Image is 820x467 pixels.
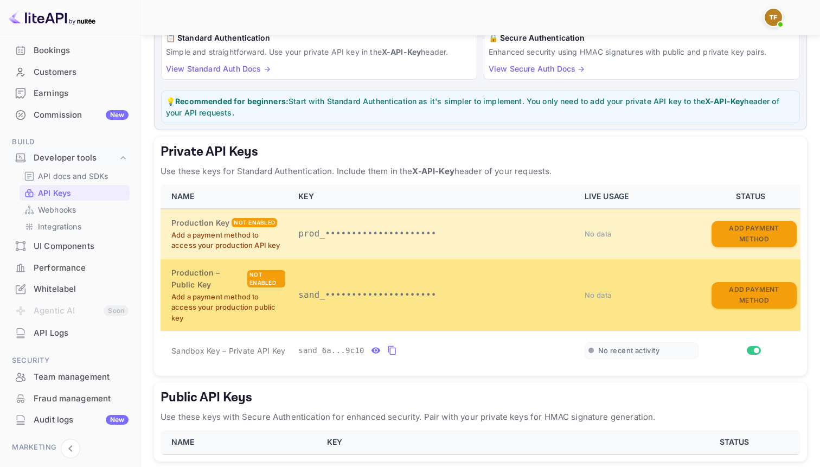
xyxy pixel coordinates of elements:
div: Performance [34,262,129,274]
p: Add a payment method to access your production API key [171,230,285,251]
div: Webhooks [20,202,130,217]
th: NAME [161,430,321,455]
p: prod_••••••••••••••••••••• [298,227,572,240]
img: LiteAPI logo [9,9,95,26]
th: LIVE USAGE [578,184,705,209]
strong: Recommended for beginners: [175,97,289,106]
a: Add Payment Method [712,228,797,238]
p: Use these keys with Secure Authentication for enhanced security. Pair with your private keys for ... [161,411,800,424]
a: API Logs [7,323,134,343]
a: Add Payment Method [712,290,797,299]
a: API Keys [24,187,125,199]
strong: X-API-Key [382,47,421,56]
div: Customers [34,66,129,79]
p: Use these keys for Standard Authentication. Include them in the header of your requests. [161,165,800,178]
div: API docs and SDKs [20,168,130,184]
p: API Keys [38,187,71,199]
div: Whitelabel [7,279,134,300]
a: Audit logsNew [7,410,134,430]
div: Earnings [34,87,129,100]
div: Whitelabel [34,283,129,296]
p: API docs and SDKs [38,170,108,182]
div: Audit logs [34,414,129,426]
th: NAME [161,184,292,209]
div: CommissionNew [7,105,134,126]
img: Tahir Fazal [765,9,782,26]
table: public api keys table [161,430,800,455]
span: Sandbox Key – Private API Key [171,346,285,355]
p: Simple and straightforward. Use your private API key in the header. [166,46,472,57]
div: Audit logsNew [7,410,134,431]
h5: Public API Keys [161,389,800,406]
a: CommissionNew [7,105,134,125]
button: Add Payment Method [712,221,797,247]
p: Add a payment method to access your production public key [171,292,285,324]
strong: X-API-Key [412,166,454,176]
th: STATUS [705,184,800,209]
span: Build [7,136,134,148]
div: Team management [7,367,134,388]
a: Customers [7,62,134,82]
div: Team management [34,371,129,383]
a: Whitelabel [7,279,134,299]
a: View Secure Auth Docs → [489,64,585,73]
div: New [106,110,129,120]
div: UI Components [34,240,129,253]
th: KEY [292,184,578,209]
a: Webhooks [24,204,125,215]
div: Integrations [20,219,130,234]
a: Integrations [24,221,125,232]
div: Performance [7,258,134,279]
h5: Private API Keys [161,143,800,161]
h6: 📋 Standard Authentication [166,32,472,44]
span: No recent activity [598,346,659,355]
a: API docs and SDKs [24,170,125,182]
div: Developer tools [7,149,134,168]
div: API Logs [34,327,129,340]
h6: Production Key [171,217,229,229]
div: API Keys [20,185,130,201]
div: Fraud management [34,393,129,405]
a: Fraud management [7,388,134,408]
div: Earnings [7,83,134,104]
span: Marketing [7,442,134,453]
div: Commission [34,109,129,121]
a: Performance [7,258,134,278]
th: STATUS [672,430,800,455]
th: KEY [321,430,672,455]
a: Bookings [7,40,134,60]
div: Bookings [34,44,129,57]
div: Customers [7,62,134,83]
span: sand_6a...9c10 [298,345,364,356]
div: Developer tools [34,152,118,164]
div: Bookings [7,40,134,61]
strong: X-API-Key [705,97,744,106]
div: New [106,415,129,425]
a: Earnings [7,83,134,103]
div: Not enabled [247,270,285,287]
a: UI Components [7,236,134,256]
span: No data [585,291,612,299]
div: UI Components [7,236,134,257]
p: 💡 Start with Standard Authentication as it's simpler to implement. You only need to add your priv... [166,95,795,118]
span: Security [7,355,134,367]
div: API Logs [7,323,134,344]
h6: 🔒 Secure Authentication [489,32,795,44]
button: Add Payment Method [712,282,797,309]
p: sand_••••••••••••••••••••• [298,289,572,302]
p: Integrations [38,221,81,232]
a: View Standard Auth Docs → [166,64,271,73]
table: private api keys table [161,184,800,369]
a: Team management [7,367,134,387]
span: No data [585,229,612,238]
button: Collapse navigation [61,439,80,458]
p: Webhooks [38,204,76,215]
div: Fraud management [7,388,134,410]
h6: Production – Public Key [171,267,245,291]
div: Not enabled [232,218,277,227]
p: Enhanced security using HMAC signatures with public and private key pairs. [489,46,795,57]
